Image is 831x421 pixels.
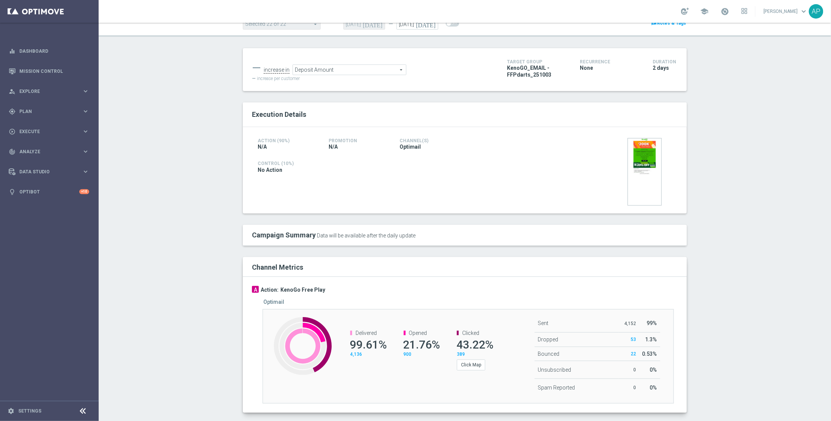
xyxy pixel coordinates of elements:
i: equalizer [9,48,16,55]
i: [DATE] [363,19,385,27]
div: Dashboard [9,41,89,61]
span: KenoGO_EMAIL - FFPdarts_251003 [507,64,568,78]
span: 99% [647,320,657,326]
h4: Duration [653,59,678,64]
span: 1.3% [645,336,657,342]
div: +10 [79,189,89,194]
h4: Channel(s) [400,138,459,143]
span: Bounced [538,351,559,357]
i: gps_fixed [9,108,16,115]
span: Execution Details [252,110,306,118]
h2: Campaign Summary [252,231,316,239]
i: lightbulb [9,189,16,195]
span: No Action [258,167,282,173]
div: Data Studio [9,168,82,175]
div: Optibot [9,182,89,202]
span: Dropped [538,336,558,342]
div: Explore [9,88,82,95]
span: Sent [538,320,548,326]
i: track_changes [9,148,16,155]
h3: Action: [261,286,279,293]
h4: Control (10%) [258,161,530,166]
h4: Action (90%) [258,138,317,143]
div: increase in [264,67,290,74]
span: Execute [19,129,82,134]
button: Mission Control [8,68,90,74]
div: AP [809,4,823,19]
button: gps_fixed Plan keyboard_arrow_right [8,108,90,115]
span: Opened [409,330,427,336]
span: school [700,7,709,16]
span: 389 [457,352,465,357]
button: Data Studio keyboard_arrow_right [8,169,90,175]
button: lightbulb Optibot +10 [8,189,90,195]
h4: Target Group [507,59,568,64]
p: 0 [622,367,636,373]
span: Data will be available after the daily update [317,232,415,239]
i: settings [8,408,14,415]
div: A [252,286,259,293]
button: person_search Explore keyboard_arrow_right [8,88,90,94]
a: Optibot [19,182,79,202]
div: equalizer Dashboard [8,48,90,54]
span: Data Studio [19,170,82,174]
span: None [580,64,593,71]
span: increase per customer [257,76,300,81]
i: chat [651,20,656,26]
div: Plan [9,108,82,115]
span: Spam Reported [538,385,575,391]
h5: Optimail [263,299,284,305]
i: keyboard_arrow_right [82,108,89,115]
h4: Recurrence [580,59,641,64]
span: keyboard_arrow_down [800,7,808,16]
a: [PERSON_NAME]keyboard_arrow_down [763,6,809,17]
img: 37227.jpeg [628,138,662,206]
span: 0% [650,385,657,391]
span: 0% [650,367,657,373]
a: Mission Control [19,61,89,81]
div: — [252,61,261,75]
span: Explore [19,89,82,94]
div: — [385,21,397,27]
h4: Promotion [329,138,388,143]
h3: KenoGo Free Play [280,286,325,293]
span: 22 [631,351,636,357]
div: Mission Control [9,61,89,81]
button: Click Map [457,360,485,370]
span: Unsubscribed [538,367,571,373]
span: Plan [19,109,82,114]
span: Analyze [19,149,82,154]
p: 0 [622,385,636,391]
i: keyboard_arrow_right [82,148,89,155]
button: play_circle_outline Execute keyboard_arrow_right [8,129,90,135]
span: 2 days [653,64,669,71]
i: [DATE] [416,19,438,27]
span: Delivered [356,330,377,336]
a: chatNotes & Tags [650,19,687,27]
a: Settings [18,409,41,413]
input: Select Date [397,19,438,30]
span: — [252,76,256,81]
button: track_changes Analyze keyboard_arrow_right [8,149,90,155]
span: 21.76% [403,338,440,351]
i: play_circle_outline [9,128,16,135]
span: 99.61% [350,338,387,351]
i: keyboard_arrow_right [82,128,89,135]
a: Dashboard [19,41,89,61]
span: Clicked [462,330,479,336]
span: Optimail [400,143,421,150]
i: person_search [9,88,16,95]
h2: Channel Metrics [252,263,303,271]
div: Execute [9,128,82,135]
p: 4,152 [622,320,636,327]
span: 4,136 [350,352,362,357]
span: 53 [631,337,636,342]
span: 43.22% [456,338,493,351]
